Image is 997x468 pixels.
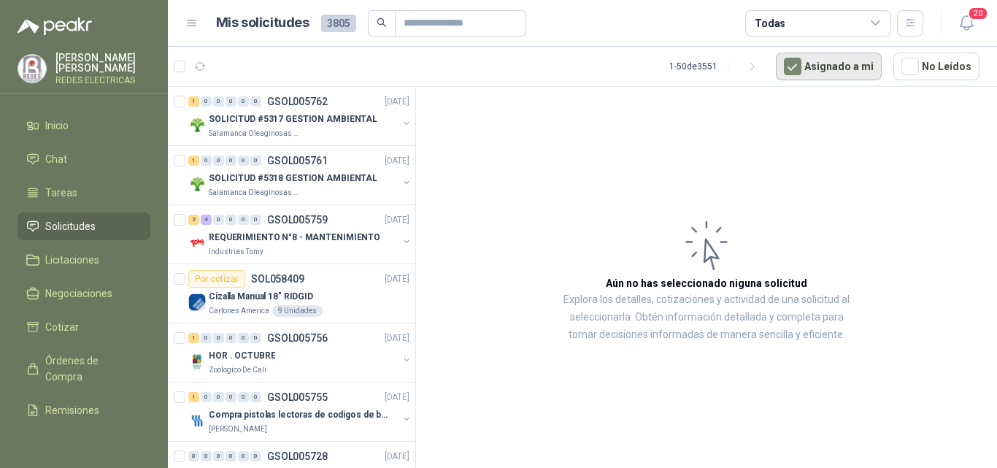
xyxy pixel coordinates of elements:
span: Órdenes de Compra [45,353,136,385]
h1: Mis solicitudes [216,12,309,34]
img: Company Logo [18,55,46,83]
div: 0 [238,451,249,461]
div: 0 [226,215,236,225]
a: Configuración [18,430,150,458]
div: 0 [213,392,224,402]
p: Salamanca Oleaginosas SAS [209,187,301,199]
div: Por cotizar [188,270,245,288]
a: Tareas [18,179,150,207]
p: GSOL005762 [267,96,328,107]
p: SOLICITUD #5317 GESTION AMBIENTAL [209,112,377,126]
p: GSOL005761 [267,156,328,166]
p: [DATE] [385,391,409,404]
p: GSOL005755 [267,392,328,402]
div: 0 [226,156,236,166]
div: 0 [250,392,261,402]
p: Zoologico De Cali [209,364,266,376]
div: 0 [226,392,236,402]
div: 0 [201,392,212,402]
div: 0 [250,156,261,166]
div: 2 [188,215,199,225]
div: 1 - 50 de 3551 [669,55,764,78]
img: Company Logo [188,234,206,252]
img: Company Logo [188,353,206,370]
p: [DATE] [385,272,409,286]
img: Company Logo [188,412,206,429]
div: 0 [213,451,224,461]
a: Cotizar [18,313,150,341]
span: Cotizar [45,319,79,335]
span: search [377,18,387,28]
span: Inicio [45,118,69,134]
span: Solicitudes [45,218,96,234]
div: 0 [213,333,224,343]
div: 0 [201,156,212,166]
a: Inicio [18,112,150,139]
img: Company Logo [188,294,206,311]
p: REQUERIMIENTO N°8 - MANTENIMIENTO [209,231,380,245]
p: [DATE] [385,331,409,345]
div: 0 [201,451,212,461]
p: [DATE] [385,154,409,168]
p: [PERSON_NAME] [PERSON_NAME] [55,53,150,73]
div: 0 [213,96,224,107]
a: Solicitudes [18,212,150,240]
img: Company Logo [188,175,206,193]
p: [DATE] [385,450,409,464]
p: SOLICITUD #5318 GESTION AMBIENTAL [209,172,377,185]
p: Explora los detalles, cotizaciones y actividad de una solicitud al seleccionarla. Obtén informaci... [562,291,851,344]
button: No Leídos [893,53,979,80]
span: 3805 [321,15,356,32]
a: Remisiones [18,396,150,424]
span: Negociaciones [45,285,112,302]
div: 4 [201,215,212,225]
p: REDES ELECTRICAS [55,76,150,85]
div: 0 [238,392,249,402]
span: 20 [968,7,988,20]
div: 0 [250,333,261,343]
div: 0 [201,96,212,107]
p: SOL058409 [251,274,304,284]
div: 1 [188,333,199,343]
div: 1 [188,156,199,166]
div: 0 [238,215,249,225]
div: 0 [238,333,249,343]
a: 1 0 0 0 0 0 GSOL005755[DATE] Company LogoCompra pistolas lectoras de codigos de barras[PERSON_NAME] [188,388,412,435]
div: 0 [226,96,236,107]
a: Por cotizarSOL058409[DATE] Company LogoCizalla Manual 18" RIDGIDCartones America9 Unidades [168,264,415,323]
a: 1 0 0 0 0 0 GSOL005756[DATE] Company LogoHOR . OCTUBREZoologico De Cali [188,329,412,376]
p: GSOL005728 [267,451,328,461]
div: 9 Unidades [272,305,323,317]
div: 0 [238,156,249,166]
p: GSOL005756 [267,333,328,343]
a: 1 0 0 0 0 0 GSOL005761[DATE] Company LogoSOLICITUD #5318 GESTION AMBIENTALSalamanca Oleaginosas SAS [188,152,412,199]
div: 0 [226,333,236,343]
a: 2 4 0 0 0 0 GSOL005759[DATE] Company LogoREQUERIMIENTO N°8 - MANTENIMIENTOIndustrias Tomy [188,211,412,258]
div: 0 [213,156,224,166]
div: 0 [226,451,236,461]
a: Chat [18,145,150,173]
span: Tareas [45,185,77,201]
a: Órdenes de Compra [18,347,150,391]
p: Compra pistolas lectoras de codigos de barras [209,408,390,422]
div: 0 [213,215,224,225]
div: 0 [238,96,249,107]
p: Cizalla Manual 18" RIDGID [209,290,313,304]
span: Remisiones [45,402,99,418]
p: GSOL005759 [267,215,328,225]
p: HOR . OCTUBRE [209,349,275,363]
a: Negociaciones [18,280,150,307]
button: 20 [953,10,979,37]
p: Industrias Tomy [209,246,263,258]
img: Logo peakr [18,18,92,35]
h3: Aún no has seleccionado niguna solicitud [606,275,807,291]
div: 0 [201,333,212,343]
button: Asignado a mi [776,53,882,80]
p: [DATE] [385,213,409,227]
div: 0 [188,451,199,461]
div: 0 [250,215,261,225]
img: Company Logo [188,116,206,134]
p: [PERSON_NAME] [209,423,267,435]
div: 1 [188,96,199,107]
span: Licitaciones [45,252,99,268]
